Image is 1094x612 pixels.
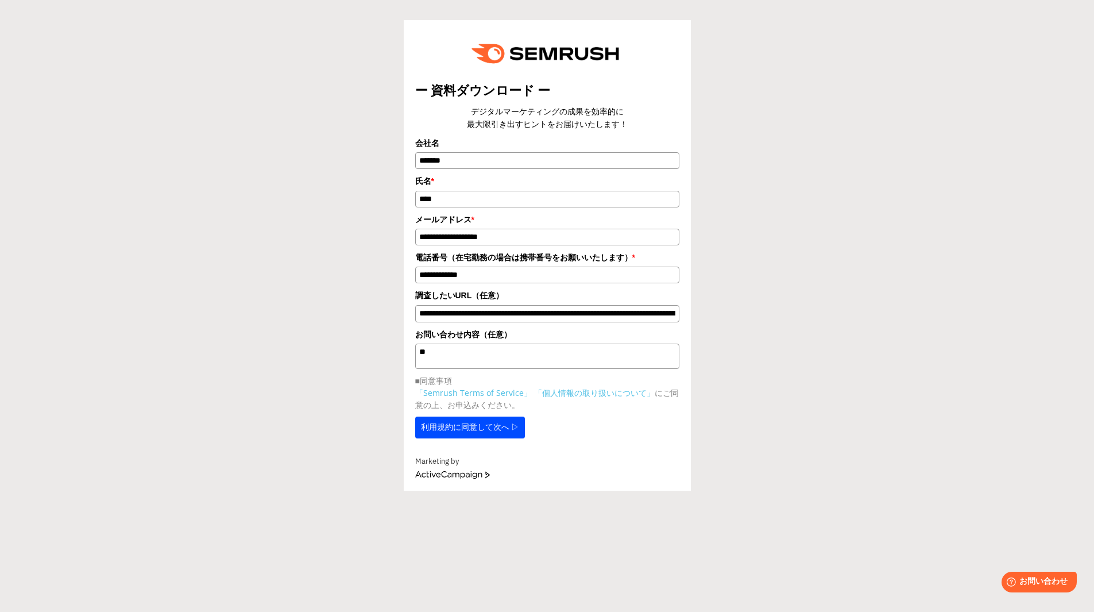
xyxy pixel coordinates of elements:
div: Marketing by [415,456,679,468]
p: にご同意の上、お申込みください。 [415,387,679,411]
img: e6a379fe-ca9f-484e-8561-e79cf3a04b3f.png [463,32,631,76]
button: 利用規約に同意して次へ ▷ [415,417,525,438]
p: ■同意事項 [415,375,679,387]
label: 会社名 [415,137,679,149]
label: お問い合わせ内容（任意） [415,328,679,341]
label: メールアドレス [415,213,679,226]
title: ー 資料ダウンロード ー [415,82,679,99]
label: 氏名 [415,175,679,187]
a: 「個人情報の取り扱いについて」 [534,387,655,398]
center: デジタルマーケティングの成果を効率的に 最大限引き出すヒントをお届けいたします！ [415,105,679,131]
label: 電話番号（在宅勤務の場合は携帯番号をお願いいたします） [415,251,679,264]
a: 「Semrush Terms of Service」 [415,387,532,398]
iframe: Help widget launcher [992,567,1081,599]
label: 調査したいURL（任意） [415,289,679,302]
